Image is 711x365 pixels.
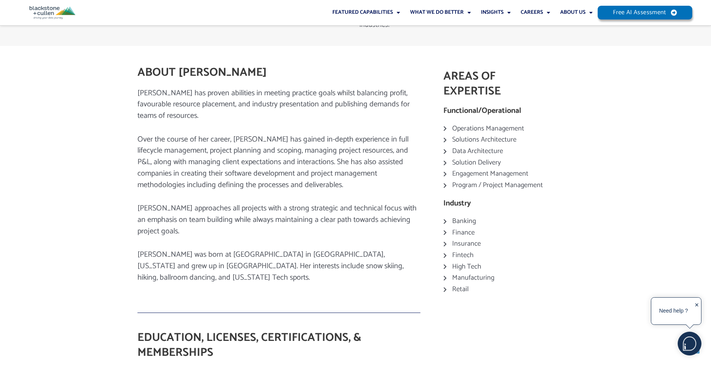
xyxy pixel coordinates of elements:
div: Need help ? [652,299,695,323]
span: Fintech [450,250,474,261]
img: users%2F5SSOSaKfQqXq3cFEnIZRYMEs4ra2%2Fmedia%2Fimages%2F-Bulle%20blanche%20sans%20fond%20%2B%20ma... [678,332,701,355]
div: ✕ [695,300,699,323]
h4: Functional/Operational [443,106,551,116]
span: Over the course of her career, [PERSON_NAME] has gained in-depth experience in full lifecycle man... [137,133,409,191]
span: Insurance [450,238,481,250]
span: High Tech [450,261,481,273]
span: [PERSON_NAME] was born at [GEOGRAPHIC_DATA] in [GEOGRAPHIC_DATA], [US_STATE] and grew up in [GEOG... [137,248,404,284]
span: Free AI Assessment [613,10,666,16]
h2: EDUCATION, LICENSES, CERTIFICATIONS, & MEMBERSHIPS [137,330,421,360]
span: Retail [450,284,469,295]
h4: Industry [443,199,551,208]
span: Data Architecture [450,146,503,157]
span: Program / Project Management [450,180,543,191]
span: Finance [450,227,475,239]
span: Solutions Architecture [450,134,516,146]
span: Solution Delivery [450,157,501,169]
span: Banking [450,216,476,227]
span: Manufacturing [450,272,494,284]
a: Free AI Assessment [598,6,693,20]
h2: AREAS OF EXPERTISE [443,69,551,99]
span: [PERSON_NAME] has proven abilities in meeting practice goals whilst balancing profit, favourable ... [137,87,410,122]
span: Engagement Management [450,168,528,180]
span: Operations Management [450,123,524,135]
span: [PERSON_NAME] approaches all projects with a strong strategic and technical focus with an emphasi... [137,202,417,237]
h2: ABOUT [PERSON_NAME] [137,65,421,80]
